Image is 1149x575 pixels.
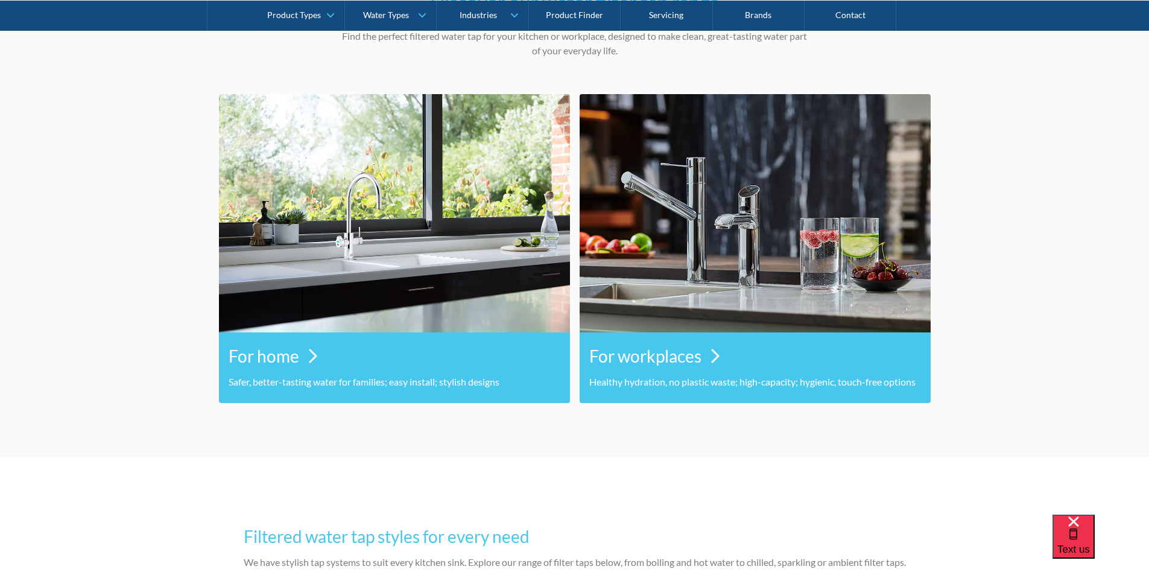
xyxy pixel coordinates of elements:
div: Product Types [267,10,321,20]
p: Find the perfect filtered water tap for your kitchen or workplace, designed to make clean, great-... [340,29,810,58]
p: Healthy hydration, no plastic waste; high-capacity; hygienic, touch-free options [589,375,921,389]
a: For workplacesHealthy hydration, no plastic waste; high-capacity; hygienic, touch-free options [580,94,931,403]
a: For homeSafer, better-tasting water for families; easy install; stylish designs [219,94,570,403]
h3: For home [229,343,299,369]
iframe: podium webchat widget prompt [944,385,1149,530]
div: Water Types [363,10,409,20]
h3: Filtered water tap styles for every need [244,524,906,549]
p: Safer, better-tasting water for families; easy install; stylish designs [229,375,560,389]
h3: For workplaces [589,343,701,369]
div: Industries [460,10,497,20]
iframe: podium webchat widget bubble [1052,515,1149,575]
p: We have stylish tap systems to suit every kitchen sink. Explore our range of filter taps below, f... [244,555,906,570]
